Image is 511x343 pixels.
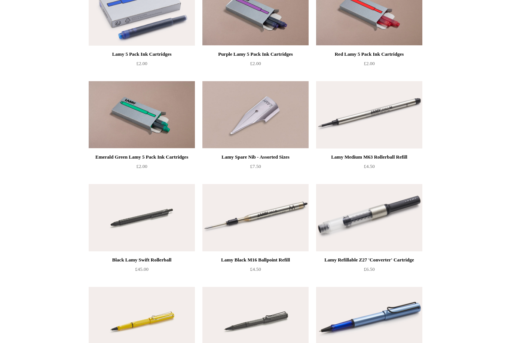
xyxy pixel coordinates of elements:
[202,81,309,148] a: Lamy Spare Nib - Assorted Sizes Lamy Spare Nib - Assorted Sizes
[364,163,374,169] span: £4.50
[89,184,195,251] a: Black Lamy Swift Rollerball Black Lamy Swift Rollerball
[204,153,307,162] div: Lamy Spare Nib - Assorted Sizes
[318,50,420,59] div: Red Lamy 5 Pack Ink Cartridges
[89,81,195,148] img: Emerald Green Lamy 5 Pack Ink Cartridges
[136,163,147,169] span: £2.00
[89,153,195,183] a: Emerald Green Lamy 5 Pack Ink Cartridges £2.00
[204,255,307,264] div: Lamy Black M16 Ballpoint Refill
[250,266,261,272] span: £4.50
[89,184,195,251] img: Black Lamy Swift Rollerball
[91,153,193,162] div: Emerald Green Lamy 5 Pack Ink Cartridges
[316,50,422,80] a: Red Lamy 5 Pack Ink Cartridges £2.00
[202,184,309,251] img: Lamy Black M16 Ballpoint Refill
[316,81,422,148] a: Lamy Medium M63 Rollerball Refill Lamy Medium M63 Rollerball Refill
[202,255,309,286] a: Lamy Black M16 Ballpoint Refill £4.50
[202,81,309,148] img: Lamy Spare Nib - Assorted Sizes
[318,255,420,264] div: Lamy Refillable Z27 'Converter' Cartridge
[89,81,195,148] a: Emerald Green Lamy 5 Pack Ink Cartridges Emerald Green Lamy 5 Pack Ink Cartridges
[202,50,309,80] a: Purple Lamy 5 Pack Ink Cartridges £2.00
[204,50,307,59] div: Purple Lamy 5 Pack Ink Cartridges
[316,184,422,251] img: Lamy Refillable Z27 'Converter' Cartridge
[136,61,147,66] span: £2.00
[364,61,374,66] span: £2.00
[316,184,422,251] a: Lamy Refillable Z27 'Converter' Cartridge Lamy Refillable Z27 'Converter' Cartridge
[316,153,422,183] a: Lamy Medium M63 Rollerball Refill £4.50
[316,81,422,148] img: Lamy Medium M63 Rollerball Refill
[89,50,195,80] a: Lamy 5 Pack Ink Cartridges £2.00
[91,255,193,264] div: Black Lamy Swift Rollerball
[316,255,422,286] a: Lamy Refillable Z27 'Converter' Cartridge £6.50
[202,153,309,183] a: Lamy Spare Nib - Assorted Sizes £7.50
[91,50,193,59] div: Lamy 5 Pack Ink Cartridges
[135,266,149,272] span: £45.00
[364,266,374,272] span: £6.50
[318,153,420,162] div: Lamy Medium M63 Rollerball Refill
[250,61,261,66] span: £2.00
[250,163,261,169] span: £7.50
[202,184,309,251] a: Lamy Black M16 Ballpoint Refill Lamy Black M16 Ballpoint Refill
[89,255,195,286] a: Black Lamy Swift Rollerball £45.00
